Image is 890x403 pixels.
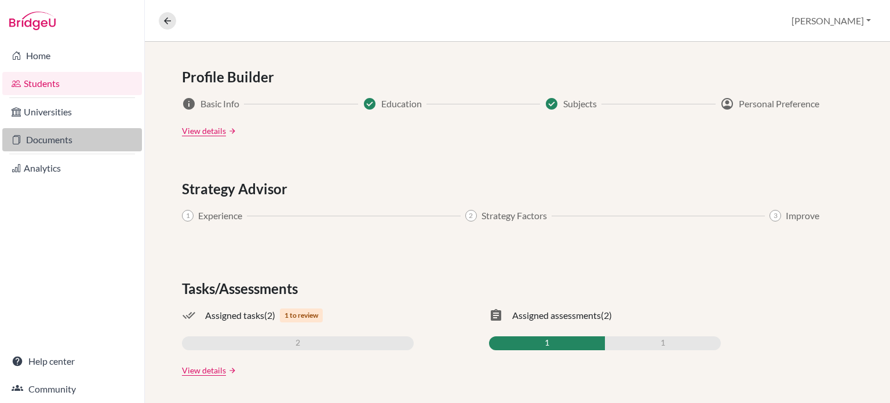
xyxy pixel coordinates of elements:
span: Assigned tasks [205,308,264,322]
a: View details [182,125,226,137]
span: Subjects [563,97,597,111]
span: 1 [182,210,194,222]
a: Community [2,377,142,401]
span: Tasks/Assessments [182,278,302,299]
span: (2) [601,308,612,322]
a: Students [2,72,142,95]
span: Success [545,97,559,111]
a: arrow_forward [226,366,236,375]
span: Strategy Factors [482,209,547,223]
span: Profile Builder [182,67,279,88]
span: 1 [545,336,549,350]
span: Assigned assessments [512,308,601,322]
a: View details [182,364,226,376]
span: Success [363,97,377,111]
span: Strategy Advisor [182,179,292,199]
a: Help center [2,350,142,373]
span: assignment [489,308,503,322]
span: account_circle [720,97,734,111]
a: Home [2,44,142,67]
span: 2 [296,336,300,350]
a: arrow_forward [226,127,236,135]
span: info [182,97,196,111]
span: (2) [264,308,275,322]
span: Personal Preference [739,97,819,111]
a: Universities [2,100,142,124]
span: done_all [182,308,196,322]
img: Bridge-U [9,12,56,30]
button: [PERSON_NAME] [786,10,876,32]
span: 3 [769,210,781,222]
span: Improve [786,209,819,223]
span: Experience [198,209,242,223]
a: Documents [2,128,142,151]
span: 1 [661,336,665,350]
span: Basic Info [200,97,239,111]
a: Analytics [2,157,142,180]
span: 1 to review [280,308,323,322]
span: Education [381,97,422,111]
span: 2 [465,210,477,222]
